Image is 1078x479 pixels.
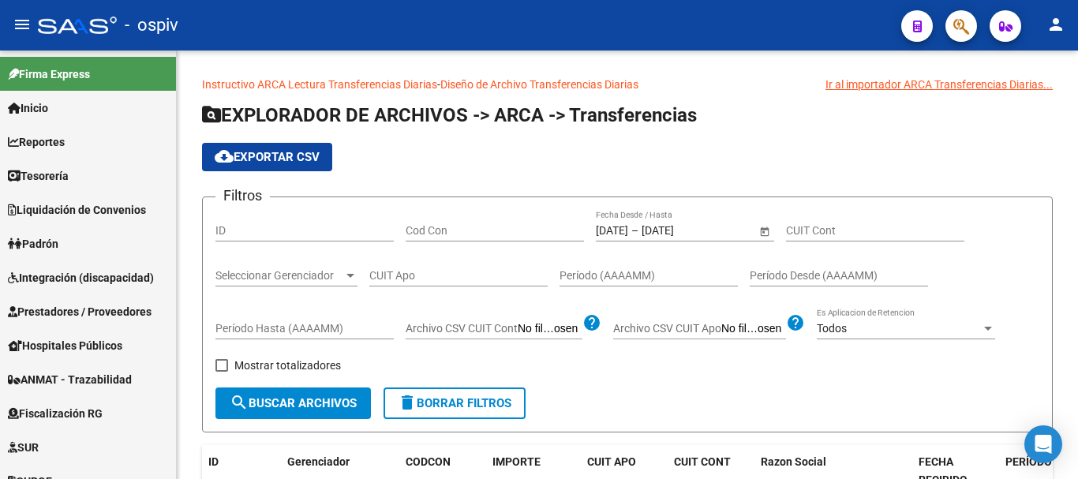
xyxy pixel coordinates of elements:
span: Hospitales Públicos [8,337,122,354]
mat-icon: help [582,313,601,332]
button: Open calendar [756,223,773,239]
a: Diseño de Archivo Transferencias Diarias [440,78,638,91]
span: ID [208,455,219,468]
span: CUIT CONT [674,455,731,468]
span: ANMAT - Trazabilidad [8,371,132,388]
span: Archivo CSV CUIT Cont [406,322,518,335]
p: - [202,76,1053,93]
span: Borrar Filtros [398,396,511,410]
div: Ir al importador ARCA Transferencias Diarias... [825,76,1053,93]
span: Fiscalización RG [8,405,103,422]
button: Buscar Archivos [215,387,371,419]
mat-icon: help [786,313,805,332]
span: Prestadores / Proveedores [8,303,152,320]
span: PERÍODO [1005,455,1052,468]
span: Archivo CSV CUIT Apo [613,322,721,335]
span: Gerenciador [287,455,350,468]
span: Todos [817,322,847,335]
span: Razon Social [761,455,826,468]
span: Padrón [8,235,58,253]
span: IMPORTE [492,455,541,468]
span: Tesorería [8,167,69,185]
span: Seleccionar Gerenciador [215,269,343,283]
span: EXPLORADOR DE ARCHIVOS -> ARCA -> Transferencias [202,104,697,126]
span: – [631,224,638,238]
span: Firma Express [8,65,90,83]
input: Archivo CSV CUIT Cont [518,322,582,336]
span: Reportes [8,133,65,151]
span: CUIT APO [587,455,636,468]
span: Mostrar totalizadores [234,356,341,375]
input: Fecha fin [642,224,719,238]
span: Inicio [8,99,48,117]
mat-icon: delete [398,393,417,412]
div: Open Intercom Messenger [1024,425,1062,463]
button: Borrar Filtros [384,387,526,419]
button: Exportar CSV [202,143,332,171]
mat-icon: person [1046,15,1065,34]
span: Liquidación de Convenios [8,201,146,219]
h3: Filtros [215,185,270,207]
mat-icon: menu [13,15,32,34]
mat-icon: cloud_download [215,147,234,166]
mat-icon: search [230,393,249,412]
span: CODCON [406,455,451,468]
span: SUR [8,439,39,456]
span: Exportar CSV [215,150,320,164]
input: Archivo CSV CUIT Apo [721,322,786,336]
input: Fecha inicio [596,224,628,238]
span: - ospiv [125,8,178,43]
a: Instructivo ARCA Lectura Transferencias Diarias [202,78,437,91]
span: Integración (discapacidad) [8,269,154,286]
span: Buscar Archivos [230,396,357,410]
